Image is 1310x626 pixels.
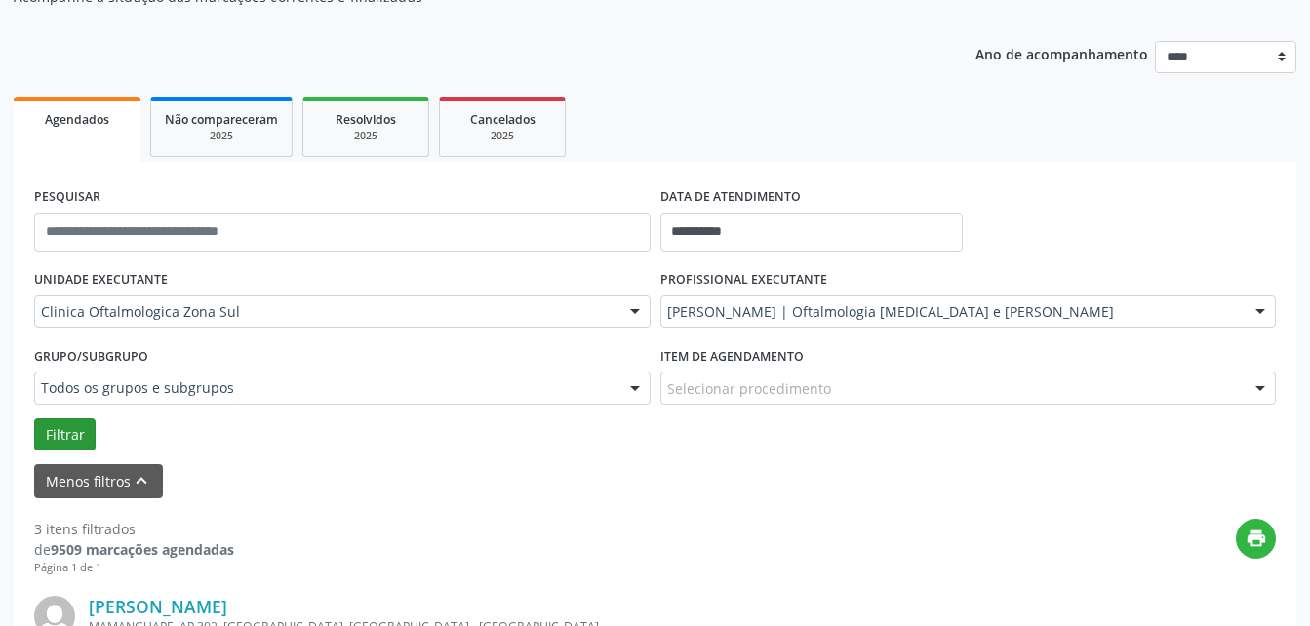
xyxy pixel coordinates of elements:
span: Agendados [45,111,109,128]
span: Selecionar procedimento [667,378,831,399]
span: Clinica Oftalmologica Zona Sul [41,302,611,322]
button: print [1236,519,1276,559]
div: 2025 [165,129,278,143]
strong: 9509 marcações agendadas [51,540,234,559]
p: Ano de acompanhamento [975,41,1148,65]
span: Todos os grupos e subgrupos [41,378,611,398]
label: UNIDADE EXECUTANTE [34,265,168,295]
button: Filtrar [34,418,96,451]
i: keyboard_arrow_up [131,470,152,491]
a: [PERSON_NAME] [89,596,227,617]
label: Grupo/Subgrupo [34,341,148,372]
button: Menos filtroskeyboard_arrow_up [34,464,163,498]
div: 2025 [454,129,551,143]
div: Página 1 de 1 [34,560,234,576]
span: Resolvidos [336,111,396,128]
i: print [1246,528,1267,549]
label: DATA DE ATENDIMENTO [660,182,801,213]
div: de [34,539,234,560]
label: Item de agendamento [660,341,804,372]
label: PESQUISAR [34,182,100,213]
span: [PERSON_NAME] | Oftalmologia [MEDICAL_DATA] e [PERSON_NAME] [667,302,1237,322]
span: Cancelados [470,111,536,128]
div: 3 itens filtrados [34,519,234,539]
label: PROFISSIONAL EXECUTANTE [660,265,827,295]
span: Não compareceram [165,111,278,128]
div: 2025 [317,129,415,143]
